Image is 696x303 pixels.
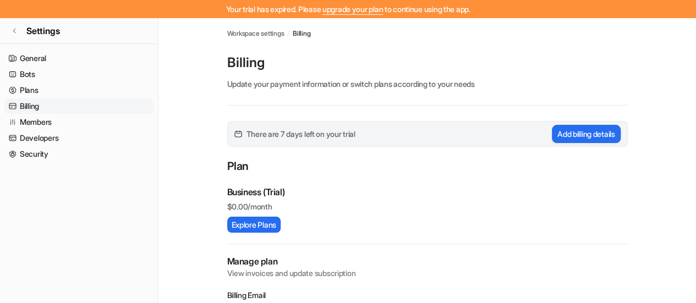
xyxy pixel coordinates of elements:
[4,114,154,130] a: Members
[227,290,628,301] p: Billing Email
[227,255,628,268] h2: Manage plan
[227,201,628,212] p: $ 0.00/month
[4,130,154,146] a: Developers
[4,82,154,98] a: Plans
[293,29,310,38] a: Billing
[4,98,154,114] a: Billing
[227,54,628,71] p: Billing
[4,146,154,162] a: Security
[287,29,289,38] span: /
[227,185,285,199] p: Business (Trial)
[227,158,628,177] p: Plan
[234,130,242,138] img: calender-icon.svg
[227,217,281,233] button: Explore Plans
[227,29,284,38] a: Workspace settings
[4,67,154,82] a: Bots
[227,78,628,90] p: Update your payment information or switch plans according to your needs
[227,268,628,279] p: View invoices and update subscription
[26,24,60,37] span: Settings
[552,125,621,143] button: Add billing details
[246,128,355,140] span: There are 7 days left on your trial
[4,51,154,66] a: General
[322,4,383,14] a: upgrade your plan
